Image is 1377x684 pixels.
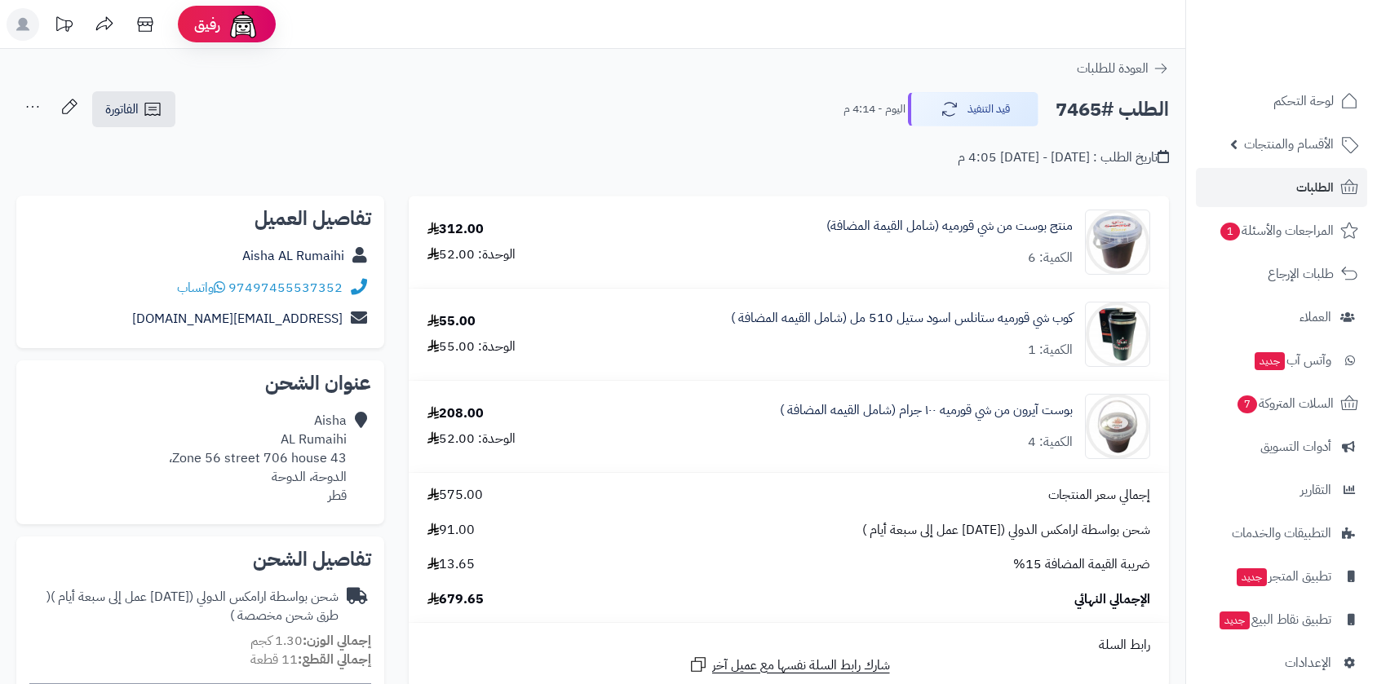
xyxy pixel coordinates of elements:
[177,278,225,298] a: واتساب
[1218,608,1331,631] span: تطبيق نقاط البيع
[1196,643,1367,682] a: الإعدادات
[688,655,890,675] a: شارك رابط السلة نفسها مع عميل آخر
[1196,341,1367,380] a: وآتس آبجديد
[427,404,484,423] div: 208.00
[427,555,475,574] span: 13.65
[227,8,259,41] img: ai-face.png
[1077,59,1169,78] a: العودة للطلبات
[1196,557,1367,596] a: تطبيق المتجرجديد
[1273,90,1334,113] span: لوحة التحكم
[1219,219,1334,242] span: المراجعات والأسئلة
[1238,395,1257,413] span: 7
[1285,651,1331,674] span: الإعدادات
[1268,263,1334,285] span: طلبات الإرجاع
[29,373,371,393] h2: عنوان الشحن
[1086,302,1149,367] img: 1732726556-IMG_4416-90x90.JPG
[843,101,905,117] small: اليوم - 4:14 م
[29,209,371,228] h2: تفاصيل العميل
[1196,600,1367,639] a: تطبيق نقاط البيعجديد
[1244,133,1334,156] span: الأقسام والمنتجات
[862,521,1150,540] span: شحن بواسطة ارامكس الدولي ([DATE] عمل إلى سبعة أيام )
[427,430,516,448] div: الوحدة: 52.00
[1028,433,1073,452] div: الكمية: 4
[1196,254,1367,293] a: طلبات الإرجاع
[1196,427,1367,466] a: أدوات التسويق
[1266,46,1362,80] img: logo-2.png
[1028,249,1073,267] div: الكمية: 6
[242,246,344,266] a: Aisha AL Rumaihi
[427,590,484,609] span: 679.65
[1048,486,1150,505] span: إجمالي سعر المنتجات
[415,636,1162,655] div: رابط السلة
[1260,435,1331,458] span: أدوات التسويق
[1196,298,1367,337] a: العملاء
[250,650,371,669] small: 11 قطعة
[29,588,339,625] div: شحن بواسطة ارامكس الدولي ([DATE] عمل إلى سبعة أيام )
[712,656,890,675] span: شارك رابط السلة نفسها مع عميل آخر
[1074,590,1150,609] span: الإجمالي النهائي
[826,217,1073,236] a: منتج بوست من شي قورميه (شامل القيمة المضافة)
[1236,392,1334,415] span: السلات المتروكة
[92,91,175,127] a: الفاتورة
[43,8,84,45] a: تحديثات المنصة
[780,401,1073,420] a: بوست آيرون من شي قورميه ١٠٠ جرام (شامل القيمه المضافة )
[1255,352,1285,370] span: جديد
[1232,522,1331,545] span: التطبيقات والخدمات
[1196,470,1367,510] a: التقارير
[46,587,339,625] span: ( طرق شحن مخصصة )
[1196,168,1367,207] a: الطلبات
[1237,568,1267,586] span: جديد
[427,312,476,331] div: 55.00
[427,245,516,264] div: الوحدة: 52.00
[169,412,347,505] div: Aisha AL Rumaihi Zone 56 street 706 house 43، الدوحة، الدوحة قطر
[194,15,220,34] span: رفيق
[132,309,343,329] a: [EMAIL_ADDRESS][DOMAIN_NAME]
[427,486,483,505] span: 575.00
[427,521,475,540] span: 91.00
[1235,565,1331,588] span: تطبيق المتجر
[1220,223,1240,241] span: 1
[1196,384,1367,423] a: السلات المتروكة7
[1086,210,1149,275] img: 1717173535-586959C5-429A-44EA-B5B7-8D1AFA81DF0F-90x90.JPEG
[1013,555,1150,574] span: ضريبة القيمة المضافة 15%
[250,631,371,651] small: 1.30 كجم
[1056,93,1169,126] h2: الطلب #7465
[1196,211,1367,250] a: المراجعات والأسئلة1
[1300,306,1331,329] span: العملاء
[1300,479,1331,501] span: التقارير
[1220,611,1250,629] span: جديد
[1028,341,1073,360] div: الكمية: 1
[303,631,371,651] strong: إجمالي الوزن:
[427,220,484,239] div: 312.00
[105,99,139,119] span: الفاتورة
[29,549,371,569] h2: تفاصيل الشحن
[1196,82,1367,121] a: لوحة التحكم
[908,92,1038,126] button: قيد التنفيذ
[1077,59,1149,78] span: العودة للطلبات
[1086,394,1149,459] img: 1757575431-Photoroom_%D9%A1%D9%A4%D9%A4%D9%A7%D9%A0%D9%A3%D9%A1%D9%A9_%D9%A1%D9%A0%D9%A0%D9%A7%D9...
[1253,349,1331,372] span: وآتس آب
[1296,176,1334,199] span: الطلبات
[958,148,1169,167] div: تاريخ الطلب : [DATE] - [DATE] 4:05 م
[228,278,343,298] a: 97497455537352
[427,338,516,356] div: الوحدة: 55.00
[1196,514,1367,553] a: التطبيقات والخدمات
[731,309,1073,328] a: كوب شي قورميه ستانلس اسود ستيل 510 مل (شامل القيمه المضافة )
[298,650,371,669] strong: إجمالي القطع:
